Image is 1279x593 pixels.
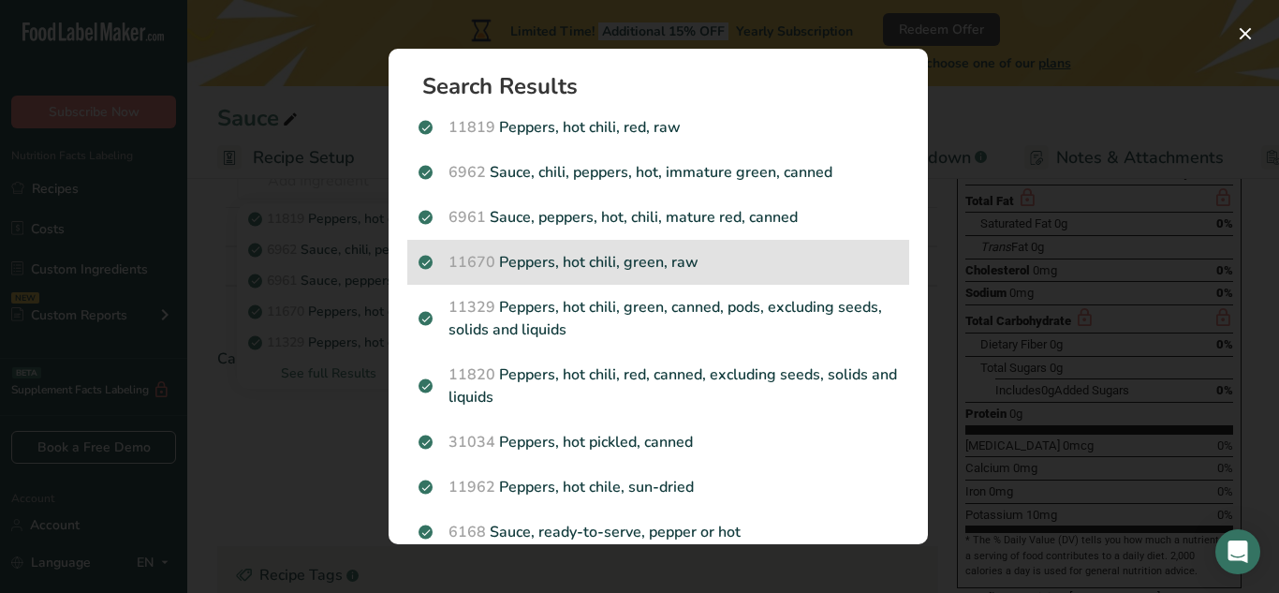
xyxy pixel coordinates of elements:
p: Peppers, hot pickled, canned [419,431,898,453]
p: Peppers, hot chili, green, canned, pods, excluding seeds, solids and liquids [419,296,898,341]
p: Sauce, peppers, hot, chili, mature red, canned [419,206,898,229]
span: 6168 [448,522,486,542]
p: Peppers, hot chili, red, canned, excluding seeds, solids and liquids [419,363,898,408]
span: 11670 [448,252,495,273]
p: Peppers, hot chili, red, raw [419,116,898,139]
span: 11962 [448,477,495,497]
span: 11820 [448,364,495,385]
p: Peppers, hot chili, green, raw [419,251,898,274]
span: 11819 [448,117,495,138]
span: 11329 [448,297,495,318]
h1: Search Results [422,75,909,97]
div: Open Intercom Messenger [1215,529,1260,574]
p: Sauce, chili, peppers, hot, immature green, canned [419,161,898,184]
span: 6961 [448,207,486,228]
p: Peppers, hot chile, sun-dried [419,476,898,498]
span: 31034 [448,432,495,452]
p: Sauce, ready-to-serve, pepper or hot [419,521,898,543]
span: 6962 [448,162,486,183]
